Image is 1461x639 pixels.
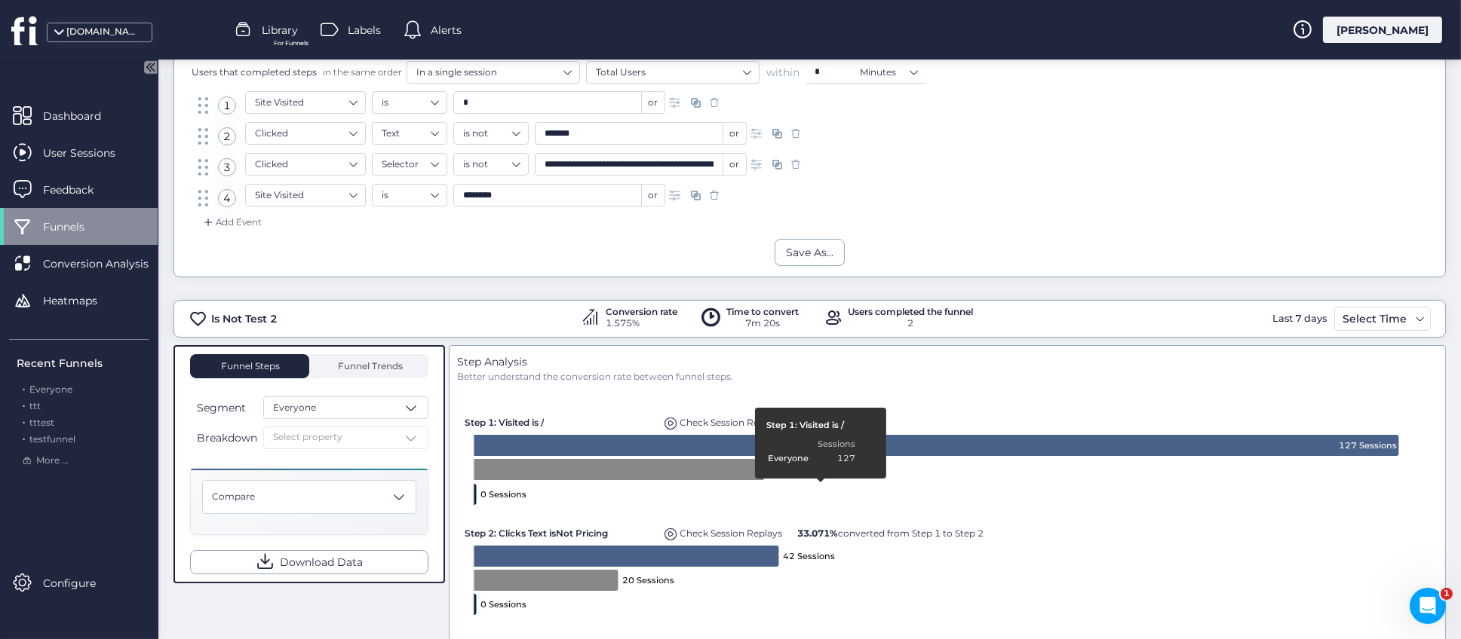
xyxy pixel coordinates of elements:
div: Better understand the conversion rate between funnel steps. [457,370,1438,384]
b: 33.071% [797,527,838,539]
span: Library [262,22,298,38]
span: Alerts [431,22,462,38]
nz-select-item: Clicked [255,153,356,176]
button: Download Data [190,550,428,574]
span: User Sessions [43,145,138,161]
span: Conversion Analysis [43,255,171,272]
text: 0 Sessions [481,599,527,610]
div: Conversion rate [606,307,677,316]
div: or [642,91,665,114]
span: . [23,430,25,445]
div: Recent Funnels [17,355,149,371]
span: in the same order [320,66,402,78]
span: testfunnel [29,433,75,445]
div: 33.071% converted from Step 1 to Step 2 [793,520,987,540]
div: Replays of user dropping [661,520,786,541]
text: 0 Sessions [481,489,527,500]
nz-select-item: Selector [382,153,437,176]
div: 7m 20s [726,316,799,331]
div: Add Event [201,215,262,230]
div: 3 [218,158,236,176]
div: Save As... [786,244,833,261]
div: Users completed the funnel [848,307,973,316]
div: 4 [218,189,236,207]
span: Check Session Replays [680,417,782,428]
div: Step 1: Visited is / [465,409,653,430]
div: or [642,184,665,206]
span: Dashboard [43,108,124,124]
span: . [23,381,25,395]
nz-select-item: Clicked [255,122,356,145]
span: For Funnels [274,38,308,48]
div: Last 7 days [1269,307,1331,331]
span: Funnel Steps [219,362,280,371]
div: 1 [218,96,236,115]
iframe: Intercom live chat [1410,588,1446,624]
span: Everyone [273,401,316,415]
span: Breakdown [197,430,257,446]
span: Download Data [280,554,363,570]
nz-select-item: is not [463,153,519,176]
span: Step 1: Visited is / [465,417,544,428]
span: Step 2: Clicks Text isNot Pricing [465,527,608,539]
span: . [23,397,25,411]
div: [PERSON_NAME] [1323,17,1442,43]
span: Compare [212,490,255,504]
span: Heatmaps [43,292,120,309]
div: Time to convert [726,307,799,316]
div: or [723,153,747,176]
span: Configure [43,575,118,592]
nz-select-item: Site Visited [255,184,356,206]
nz-select-item: is [382,184,437,206]
span: Check Session Replays [680,527,782,539]
div: or [723,122,747,145]
text: 42 Sessions [784,551,836,561]
span: Segment [197,399,246,416]
text: 40 Sessions [769,464,821,475]
span: Labels [348,22,381,38]
span: Feedback [43,182,116,198]
div: 2 [848,316,973,331]
span: . [23,414,25,428]
button: Segment [190,399,260,417]
span: converted from Step 1 to Step 2 [797,527,984,539]
span: Everyone [29,384,72,395]
nz-select-item: Minutes [860,61,917,84]
span: ttt [29,400,41,411]
span: within [766,65,800,80]
nz-select-item: is not [463,122,519,145]
div: Step Analysis [457,353,1438,370]
div: 2 [218,127,236,145]
nz-select-item: Site Visited [255,91,356,114]
text: 127 Sessions [1340,440,1398,451]
button: Breakdown [190,429,260,447]
nz-select-item: is [382,91,437,114]
span: Funnels [43,219,107,235]
span: 1 [1441,588,1453,600]
div: Is Not Test 2 [211,310,278,327]
nz-select-item: Total Users [596,61,750,84]
span: Users that completed steps [192,66,317,78]
div: 1.575% [606,316,677,331]
div: Step 2: Clicks Text isNot Pricing [465,520,653,540]
span: More ... [36,454,69,468]
div: Select Time [1339,310,1410,328]
span: Funnel Trends [335,362,404,371]
text: 20 Sessions [623,575,675,585]
nz-select-item: In a single session [416,61,570,84]
div: [DOMAIN_NAME] [66,25,142,39]
nz-select-item: Text [382,122,437,145]
div: Replays of user dropping [661,409,786,430]
span: tttest [29,417,54,428]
